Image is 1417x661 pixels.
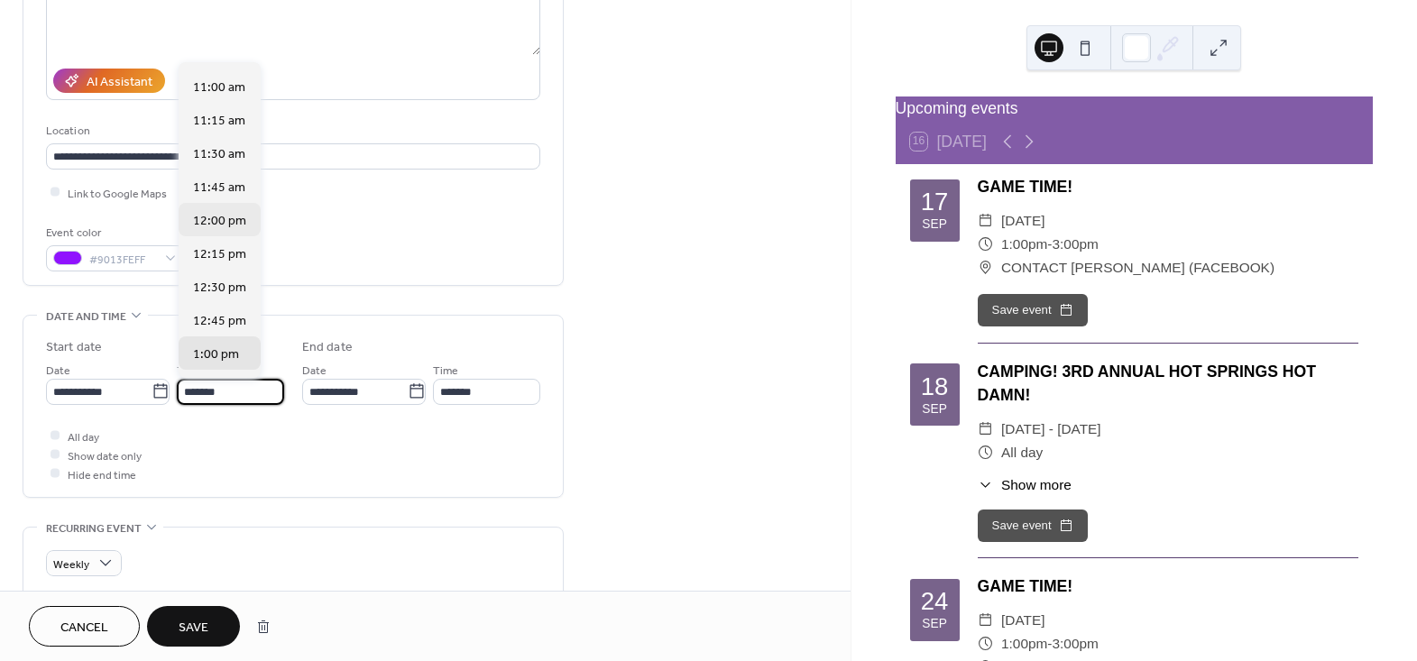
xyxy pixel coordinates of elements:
[302,338,353,357] div: End date
[68,446,142,465] span: Show date only
[978,360,1358,408] div: CAMPING! 3RD ANNUAL HOT SPRINGS HOT DAMN!
[1052,632,1098,656] span: 3:00pm
[193,78,245,96] span: 11:00 am
[1052,233,1098,256] span: 3:00pm
[1001,418,1101,441] span: [DATE] - [DATE]
[89,250,156,269] span: #9013FEFF
[922,218,947,231] div: Sep
[978,510,1088,542] button: Save event
[921,374,949,399] div: 18
[60,619,108,638] span: Cancel
[193,144,245,163] span: 11:30 am
[302,361,327,380] span: Date
[1047,233,1052,256] span: -
[1047,632,1052,656] span: -
[179,619,208,638] span: Save
[46,308,126,326] span: Date and time
[1001,209,1044,233] span: [DATE]
[978,233,994,256] div: ​
[53,554,89,574] span: Weekly
[87,73,152,92] div: AI Assistant
[978,474,1072,495] button: ​Show more
[68,184,167,203] span: Link to Google Maps
[53,69,165,93] button: AI Assistant
[193,111,245,130] span: 11:15 am
[978,418,994,441] div: ​
[46,338,102,357] div: Start date
[921,189,949,215] div: 17
[68,465,136,484] span: Hide end time
[193,211,246,230] span: 12:00 pm
[46,361,70,380] span: Date
[193,278,246,297] span: 12:30 pm
[177,361,202,380] span: Time
[1001,632,1047,656] span: 1:00pm
[978,474,994,495] div: ​
[1001,441,1043,464] span: All day
[433,361,458,380] span: Time
[29,606,140,647] button: Cancel
[46,122,537,141] div: Location
[193,244,246,263] span: 12:15 pm
[922,403,947,416] div: Sep
[978,294,1088,326] button: Save event
[978,609,994,632] div: ​
[1001,233,1047,256] span: 1:00pm
[1001,256,1274,280] span: CONTACT [PERSON_NAME] (FACEBOOK)
[1001,474,1072,495] span: Show more
[46,224,181,243] div: Event color
[978,441,994,464] div: ​
[978,632,994,656] div: ​
[978,574,1358,598] div: GAME TIME!
[68,427,99,446] span: All day
[193,178,245,197] span: 11:45 am
[978,175,1358,198] div: GAME TIME!
[978,256,994,280] div: ​
[896,96,1373,120] div: Upcoming events
[922,618,947,630] div: Sep
[978,209,994,233] div: ​
[1001,609,1044,632] span: [DATE]
[921,589,949,614] div: 24
[46,519,142,538] span: Recurring event
[193,311,246,330] span: 12:45 pm
[147,606,240,647] button: Save
[193,344,239,363] span: 1:00 pm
